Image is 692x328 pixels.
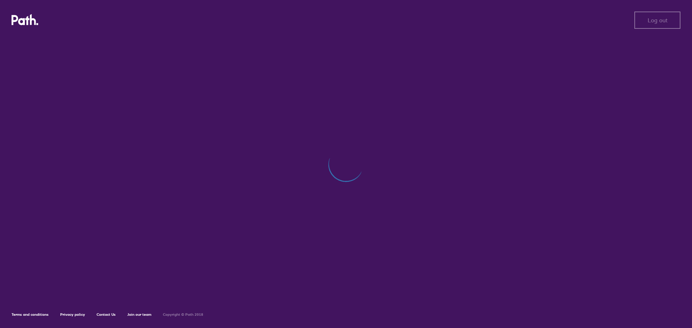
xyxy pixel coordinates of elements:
[127,312,151,317] a: Join our team
[634,12,680,29] button: Log out
[163,313,203,317] h6: Copyright © Path 2018
[97,312,116,317] a: Contact Us
[648,17,667,23] span: Log out
[12,312,49,317] a: Terms and conditions
[60,312,85,317] a: Privacy policy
